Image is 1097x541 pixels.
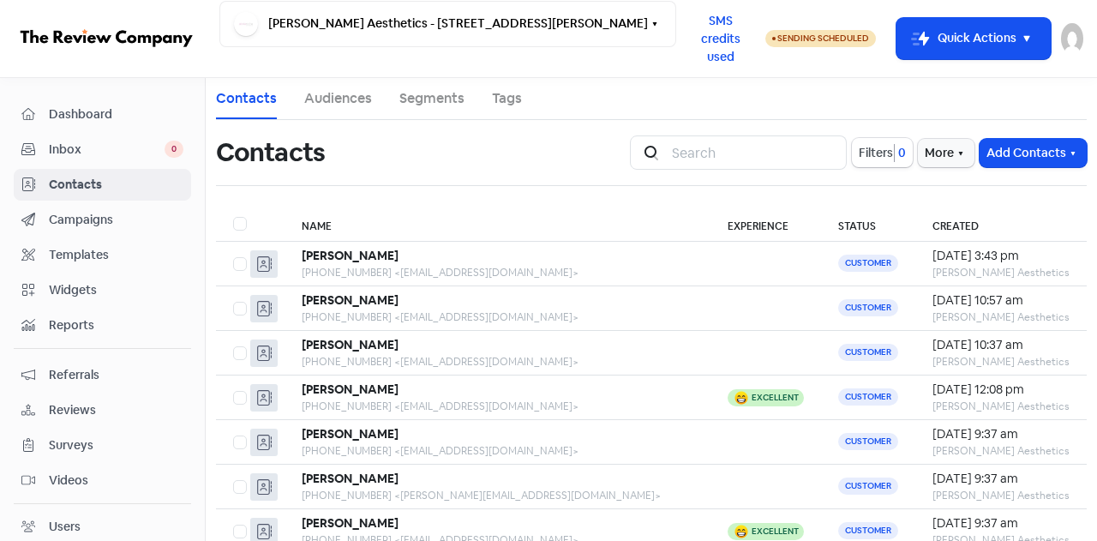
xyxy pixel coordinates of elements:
[932,247,1070,265] div: [DATE] 3:43 pm
[49,472,183,490] span: Videos
[932,399,1070,414] div: [PERSON_NAME] Aesthetics
[838,522,898,539] span: Customer
[777,33,869,44] span: Sending Scheduled
[302,354,693,370] div: [PHONE_NUMBER] <[EMAIL_ADDRESS][DOMAIN_NAME]>
[838,344,898,361] span: Customer
[932,265,1070,280] div: [PERSON_NAME] Aesthetics
[302,443,693,459] div: [PHONE_NUMBER] <[EMAIL_ADDRESS][DOMAIN_NAME]>
[302,426,399,442] b: [PERSON_NAME]
[49,211,183,229] span: Campaigns
[662,135,847,170] input: Search
[49,246,183,264] span: Templates
[165,141,183,158] span: 0
[49,316,183,334] span: Reports
[838,255,898,272] span: Customer
[399,88,465,109] a: Segments
[14,394,191,426] a: Reviews
[49,105,183,123] span: Dashboard
[915,207,1087,242] th: Created
[304,88,372,109] a: Audiences
[49,518,81,536] div: Users
[752,527,799,536] div: Excellent
[492,88,522,109] a: Tags
[285,207,710,242] th: Name
[838,388,898,406] span: Customer
[676,28,765,46] a: SMS credits used
[980,139,1087,167] button: Add Contacts
[49,176,183,194] span: Contacts
[838,478,898,495] span: Customer
[932,425,1070,443] div: [DATE] 9:37 am
[932,310,1070,325] div: [PERSON_NAME] Aesthetics
[838,433,898,450] span: Customer
[14,430,191,461] a: Surveys
[49,366,183,384] span: Referrals
[14,359,191,391] a: Referrals
[691,12,751,66] span: SMS credits used
[302,488,693,503] div: [PHONE_NUMBER] <[PERSON_NAME][EMAIL_ADDRESS][DOMAIN_NAME]>
[838,299,898,316] span: Customer
[710,207,821,242] th: Experience
[896,18,1051,59] button: Quick Actions
[752,394,799,402] div: Excellent
[14,274,191,306] a: Widgets
[49,401,183,419] span: Reviews
[49,141,165,159] span: Inbox
[219,1,676,47] button: [PERSON_NAME] Aesthetics - [STREET_ADDRESS][PERSON_NAME]
[859,144,893,162] span: Filters
[932,470,1070,488] div: [DATE] 9:37 am
[852,138,913,167] button: Filters0
[14,204,191,236] a: Campaigns
[302,248,399,263] b: [PERSON_NAME]
[302,310,693,325] div: [PHONE_NUMBER] <[EMAIL_ADDRESS][DOMAIN_NAME]>
[1061,23,1083,54] img: User
[14,134,191,165] a: Inbox 0
[302,382,399,397] b: [PERSON_NAME]
[932,488,1070,503] div: [PERSON_NAME] Aesthetics
[895,144,906,162] span: 0
[918,139,974,167] button: More
[49,436,183,454] span: Surveys
[302,471,399,486] b: [PERSON_NAME]
[932,336,1070,354] div: [DATE] 10:37 am
[932,354,1070,370] div: [PERSON_NAME] Aesthetics
[14,239,191,271] a: Templates
[302,265,693,280] div: [PHONE_NUMBER] <[EMAIL_ADDRESS][DOMAIN_NAME]>
[14,310,191,341] a: Reports
[302,292,399,308] b: [PERSON_NAME]
[932,292,1070,310] div: [DATE] 10:57 am
[302,399,693,414] div: [PHONE_NUMBER] <[EMAIL_ADDRESS][DOMAIN_NAME]>
[302,337,399,352] b: [PERSON_NAME]
[14,169,191,201] a: Contacts
[302,515,399,531] b: [PERSON_NAME]
[14,465,191,496] a: Videos
[932,443,1070,459] div: [PERSON_NAME] Aesthetics
[932,514,1070,532] div: [DATE] 9:37 am
[932,381,1070,399] div: [DATE] 12:08 pm
[14,99,191,130] a: Dashboard
[216,88,277,109] a: Contacts
[821,207,915,242] th: Status
[49,281,183,299] span: Widgets
[765,28,876,49] a: Sending Scheduled
[216,125,325,180] h1: Contacts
